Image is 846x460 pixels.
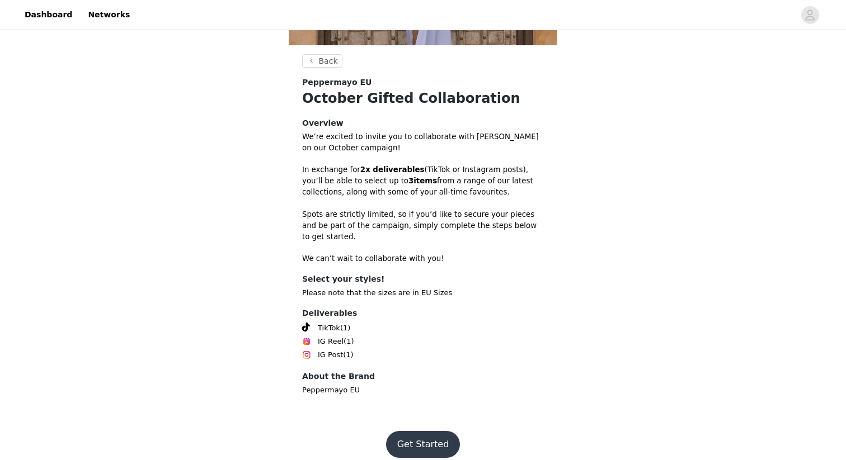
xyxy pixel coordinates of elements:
h4: About the Brand [302,371,544,382]
p: Peppermayo EU [302,385,544,396]
span: Peppermayo EU [302,77,372,88]
span: (1) [344,336,354,347]
a: Dashboard [18,2,79,27]
h4: Deliverables [302,307,544,319]
p: Please note that the sizes are in EU Sizes [302,287,544,298]
span: Spots are strictly limited, so if you’d like to secure your pieces and be part of the campaign, s... [302,210,537,241]
img: Instagram Reels Icon [302,337,311,346]
h4: Overview [302,117,544,129]
span: (1) [340,323,350,334]
span: IG Reel [318,336,344,347]
strong: 3 [408,177,413,185]
h4: Select your styles! [302,273,544,285]
span: TikTok [318,323,340,334]
strong: 2x deliverables [360,165,425,174]
span: (1) [343,349,353,361]
span: In exchange for (TikTok or Instagram posts), you’ll be able to select up to from a range of our l... [302,165,533,196]
a: Networks [81,2,137,27]
strong: items [413,177,437,185]
button: Get Started [386,431,460,458]
img: Instagram Icon [302,350,311,359]
span: We can’t wait to collaborate with you! [302,254,444,263]
div: avatar [805,6,815,24]
span: We’re excited to invite you to collaborate with [PERSON_NAME] on our October campaign! [302,132,539,152]
span: IG Post [318,349,343,361]
h1: October Gifted Collaboration [302,88,544,108]
button: Back [302,54,342,68]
